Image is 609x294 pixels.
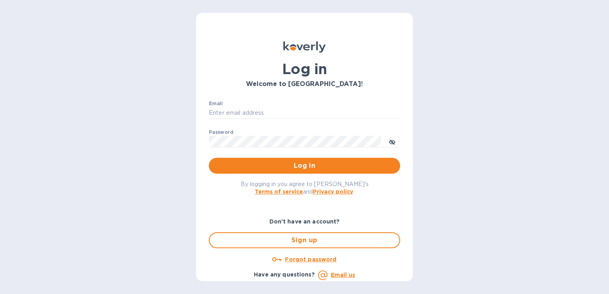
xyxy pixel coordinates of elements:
[313,188,353,195] a: Privacy policy
[255,188,303,195] a: Terms of service
[209,158,400,174] button: Log in
[283,41,326,53] img: Koverly
[285,256,336,263] u: Forgot password
[241,181,369,195] span: By logging in you agree to [PERSON_NAME]'s and .
[209,61,400,77] h1: Log in
[209,107,400,119] input: Enter email address
[215,161,394,171] span: Log in
[209,101,223,106] label: Email
[209,80,400,88] h3: Welcome to [GEOGRAPHIC_DATA]!
[254,271,315,278] b: Have any questions?
[269,218,340,225] b: Don't have an account?
[209,232,400,248] button: Sign up
[216,235,393,245] span: Sign up
[331,272,355,278] a: Email us
[209,130,233,135] label: Password
[384,133,400,149] button: toggle password visibility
